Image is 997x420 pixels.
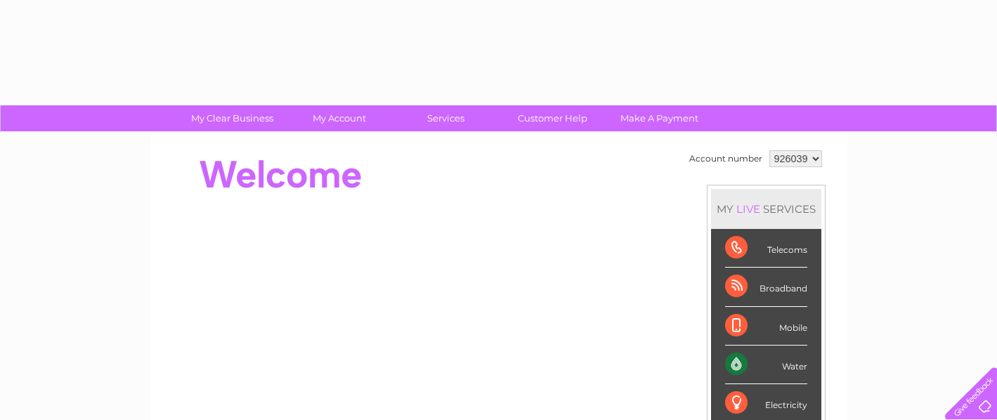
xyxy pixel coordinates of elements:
[725,268,807,306] div: Broadband
[281,105,397,131] a: My Account
[725,346,807,384] div: Water
[725,229,807,268] div: Telecoms
[388,105,504,131] a: Services
[734,202,763,216] div: LIVE
[174,105,290,131] a: My Clear Business
[686,147,766,171] td: Account number
[725,307,807,346] div: Mobile
[711,189,821,229] div: MY SERVICES
[601,105,717,131] a: Make A Payment
[495,105,611,131] a: Customer Help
